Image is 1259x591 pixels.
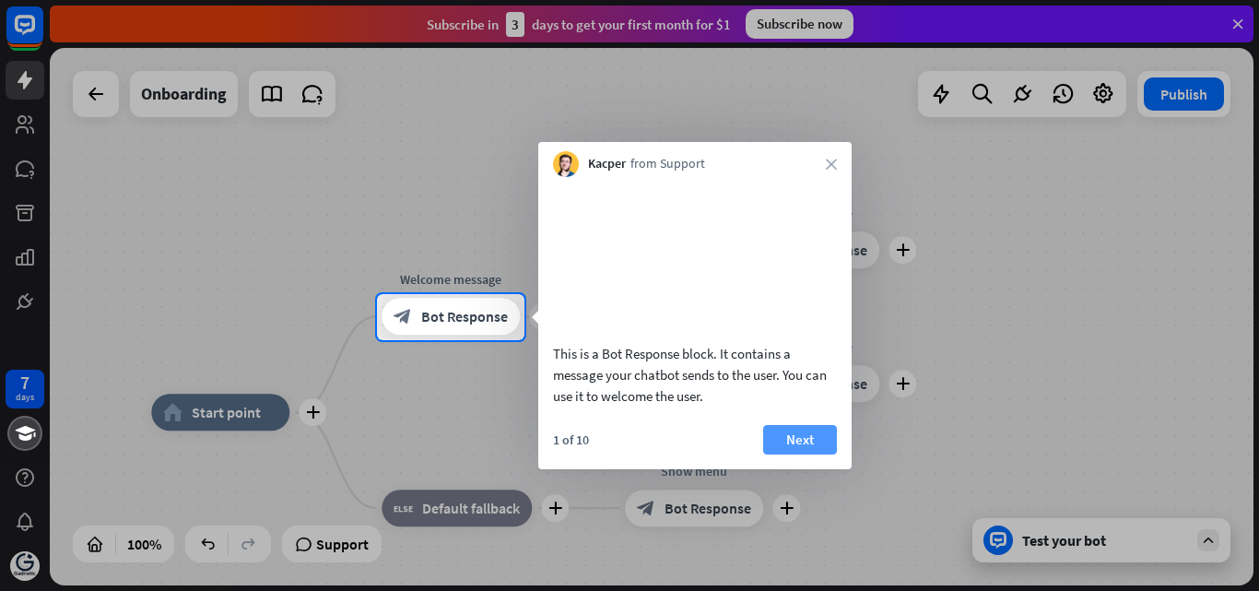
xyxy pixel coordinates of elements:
button: Next [763,425,837,455]
button: Open LiveChat chat widget [15,7,70,63]
span: Bot Response [421,308,508,326]
span: from Support [630,155,705,173]
span: Kacper [588,155,626,173]
div: 1 of 10 [553,431,589,448]
i: block_bot_response [394,308,412,326]
div: This is a Bot Response block. It contains a message your chatbot sends to the user. You can use i... [553,343,837,407]
i: close [826,159,837,170]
